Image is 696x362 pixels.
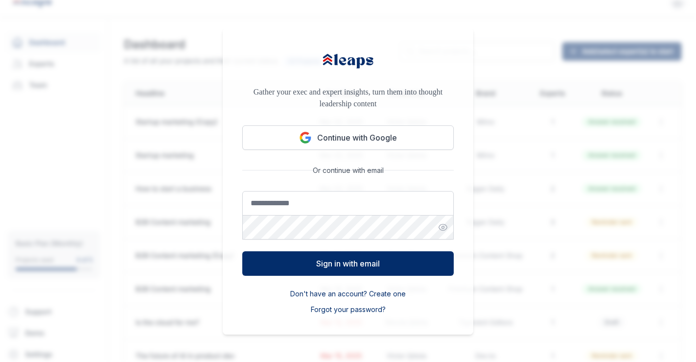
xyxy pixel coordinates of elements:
span: Or continue with email [309,166,388,175]
p: Gather your exec and expert insights, turn them into thought leadership content [242,86,454,110]
img: Google logo [300,132,311,144]
button: Continue with Google [242,125,454,150]
button: Forgot your password? [311,305,386,314]
button: Sign in with email [242,251,454,276]
button: Don't have an account? Create one [290,289,406,299]
img: Leaps [321,48,375,74]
